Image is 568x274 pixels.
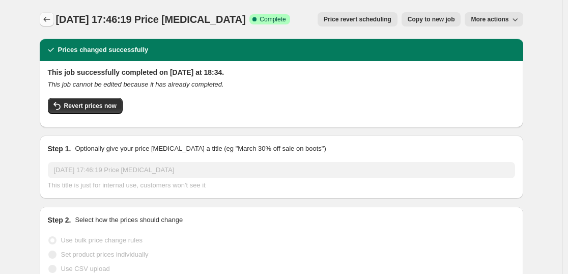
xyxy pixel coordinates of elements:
span: Copy to new job [408,15,455,23]
span: Price revert scheduling [324,15,391,23]
span: This title is just for internal use, customers won't see it [48,181,206,189]
p: Optionally give your price [MEDICAL_DATA] a title (eg "March 30% off sale on boots") [75,144,326,154]
span: Revert prices now [64,102,117,110]
i: This job cannot be edited because it has already completed. [48,80,224,88]
h2: Step 2. [48,215,71,225]
button: Price change jobs [40,12,54,26]
span: [DATE] 17:46:19 Price [MEDICAL_DATA] [56,14,246,25]
input: 30% off holiday sale [48,162,515,178]
h2: This job successfully completed on [DATE] at 18:34. [48,67,515,77]
p: Select how the prices should change [75,215,183,225]
span: More actions [471,15,508,23]
span: Complete [260,15,286,23]
h2: Step 1. [48,144,71,154]
button: Price revert scheduling [318,12,397,26]
button: Revert prices now [48,98,123,114]
span: Use CSV upload [61,265,110,272]
button: More actions [465,12,523,26]
span: Set product prices individually [61,251,149,258]
button: Copy to new job [402,12,461,26]
h2: Prices changed successfully [58,45,149,55]
span: Use bulk price change rules [61,236,143,244]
